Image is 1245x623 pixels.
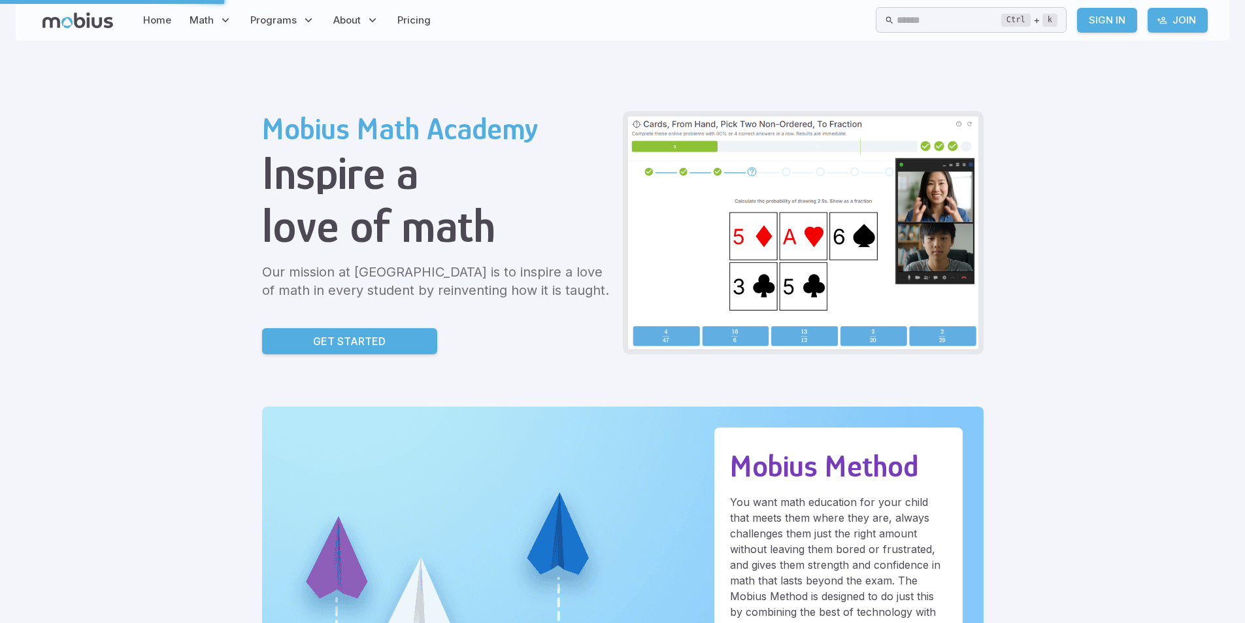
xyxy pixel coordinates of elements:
[139,5,175,35] a: Home
[1001,14,1031,27] kbd: Ctrl
[262,263,612,299] p: Our mission at [GEOGRAPHIC_DATA] is to inspire a love of math in every student by reinventing how...
[730,448,947,484] h2: Mobius Method
[262,146,612,199] h1: Inspire a
[1148,8,1208,33] a: Join
[1042,14,1057,27] kbd: k
[262,199,612,252] h1: love of math
[393,5,435,35] a: Pricing
[628,116,978,349] img: Grade 9 Class
[1077,8,1137,33] a: Sign In
[313,333,386,349] p: Get Started
[250,13,297,27] span: Programs
[262,111,612,146] h2: Mobius Math Academy
[190,13,214,27] span: Math
[333,13,361,27] span: About
[262,328,437,354] a: Get Started
[1001,12,1057,28] div: +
